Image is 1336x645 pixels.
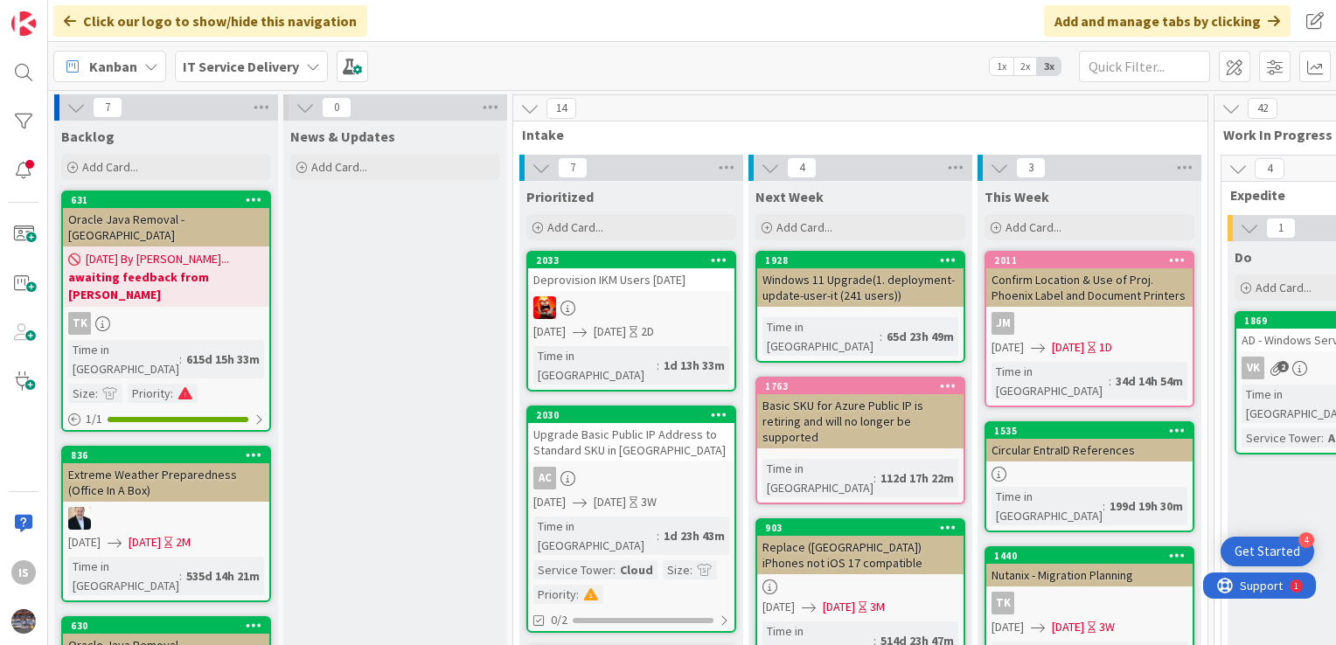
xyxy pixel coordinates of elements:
div: Time in [GEOGRAPHIC_DATA] [762,317,880,356]
div: 836 [63,447,269,463]
a: 1928Windows 11 Upgrade(1. deployment-update-user-it (241 users))Time in [GEOGRAPHIC_DATA]:65d 23h... [755,251,965,363]
b: IT Service Delivery [183,58,299,75]
div: Deprovision IKM Users [DATE] [528,268,734,291]
span: Next Week [755,188,824,205]
span: 1 / 1 [86,410,102,428]
span: Add Card... [776,219,832,235]
div: 1 [91,7,95,21]
div: JM [992,312,1014,335]
div: 1D [1099,338,1112,357]
span: Prioritized [526,188,594,205]
div: Replace ([GEOGRAPHIC_DATA]) iPhones not iOS 17 compatible [757,536,964,574]
div: 1535 [994,425,1193,437]
span: Backlog [61,128,115,145]
span: 7 [93,97,122,118]
span: 7 [558,157,588,178]
span: Add Card... [82,159,138,175]
div: Service Tower [533,560,613,579]
span: : [1321,428,1324,447]
div: 836 [71,449,269,461]
div: Circular EntraID References [986,439,1193,461]
span: : [613,560,616,579]
div: 34d 14h 54m [1111,371,1187,391]
div: Upgrade Basic Public IP Address to Standard SKU in [GEOGRAPHIC_DATA] [528,423,734,461]
span: : [873,468,876,488]
div: 631 [71,194,269,206]
span: [DATE] [992,338,1024,357]
div: 3W [1099,618,1115,636]
div: 1d 23h 43m [659,526,729,545]
div: Priority [128,384,170,403]
div: Basic SKU for Azure Public IP is retiring and will no longer be supported [757,394,964,448]
span: : [170,384,173,403]
img: avatar [11,609,36,634]
div: 65d 23h 49m [882,327,958,346]
div: 1440Nutanix - Migration Planning [986,548,1193,586]
span: [DATE] By [PERSON_NAME]... [86,250,229,268]
div: 2030Upgrade Basic Public IP Address to Standard SKU in [GEOGRAPHIC_DATA] [528,407,734,461]
span: 2x [1013,58,1037,75]
div: Extreme Weather Preparedness (Office In A Box) [63,463,269,502]
div: 2011 [986,253,1193,268]
div: 1928 [757,253,964,268]
div: Cloud [616,560,658,579]
div: Oracle Java Removal - [GEOGRAPHIC_DATA] [63,208,269,246]
span: [DATE] [992,618,1024,636]
div: 2033 [528,253,734,268]
div: 1535Circular EntraID References [986,423,1193,461]
input: Quick Filter... [1079,51,1210,82]
div: Open Get Started checklist, remaining modules: 4 [1221,537,1314,566]
a: 2030Upgrade Basic Public IP Address to Standard SKU in [GEOGRAPHIC_DATA]AC[DATE][DATE]3WTime in [... [526,406,736,633]
div: TK [68,312,91,335]
div: 1/1 [63,408,269,430]
div: Time in [GEOGRAPHIC_DATA] [762,459,873,497]
span: Kanban [89,56,137,77]
div: 2011 [994,254,1193,267]
span: Add Card... [1005,219,1061,235]
span: Add Card... [1256,280,1312,295]
div: JM [986,312,1193,335]
img: HO [68,507,91,530]
div: 630 [63,618,269,634]
div: Time in [GEOGRAPHIC_DATA] [533,346,657,385]
div: VN [528,296,734,319]
span: Support [37,3,80,24]
span: This Week [985,188,1049,205]
img: Visit kanbanzone.com [11,11,36,36]
div: 199d 19h 30m [1105,496,1187,516]
a: 1763Basic SKU for Azure Public IP is retiring and will no longer be supportedTime in [GEOGRAPHIC_... [755,377,965,504]
div: 631Oracle Java Removal - [GEOGRAPHIC_DATA] [63,192,269,246]
a: 2033Deprovision IKM Users [DATE]VN[DATE][DATE]2DTime in [GEOGRAPHIC_DATA]:1d 13h 33m [526,251,736,392]
div: 112d 17h 22m [876,468,958,488]
span: : [95,384,98,403]
div: 535d 14h 21m [182,566,264,586]
span: [DATE] [594,322,626,341]
div: Windows 11 Upgrade(1. deployment-update-user-it (241 users)) [757,268,964,307]
div: 2033 [536,254,734,267]
div: 2030 [528,407,734,423]
div: Time in [GEOGRAPHIC_DATA] [992,487,1103,525]
div: 1763Basic SKU for Azure Public IP is retiring and will no longer be supported [757,378,964,448]
div: 631 [63,192,269,208]
span: 0/2 [551,611,567,629]
div: 1535 [986,423,1193,439]
span: [DATE] [533,493,566,511]
div: 615d 15h 33m [182,350,264,369]
div: Add and manage tabs by clicking [1044,5,1291,37]
div: Priority [533,585,576,604]
span: 2 [1277,361,1289,372]
span: [DATE] [1052,338,1084,357]
span: 4 [1255,158,1284,179]
div: 2011Confirm Location & Use of Proj. Phoenix Label and Document Printers [986,253,1193,307]
span: Add Card... [311,159,367,175]
div: 1d 13h 33m [659,356,729,375]
div: Is [11,560,36,585]
a: 836Extreme Weather Preparedness (Office In A Box)HO[DATE][DATE]2MTime in [GEOGRAPHIC_DATA]:535d 1... [61,446,271,602]
span: [DATE] [823,598,855,616]
div: Get Started [1235,543,1300,560]
div: 1440 [994,550,1193,562]
div: 1763 [757,378,964,394]
span: Intake [522,126,1186,143]
div: HO [63,507,269,530]
span: 1 [1266,218,1296,239]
